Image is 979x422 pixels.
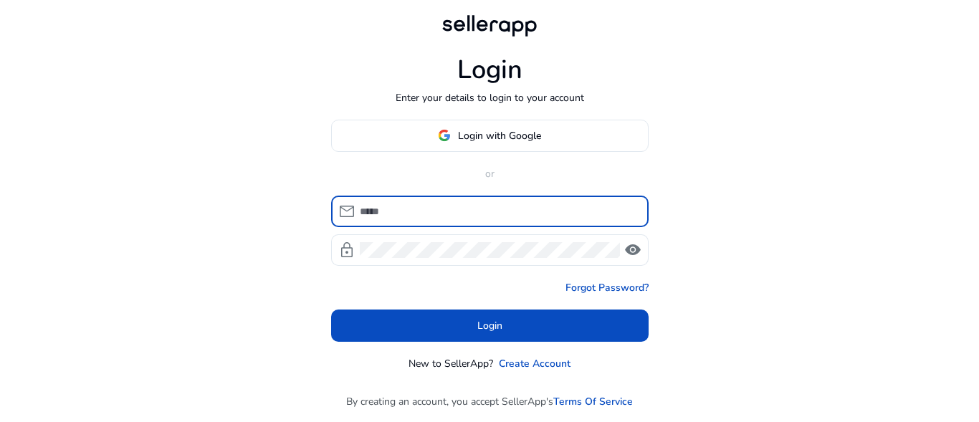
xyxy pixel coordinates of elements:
span: mail [338,203,355,220]
a: Terms Of Service [553,394,633,409]
p: Enter your details to login to your account [396,90,584,105]
h1: Login [457,54,522,85]
a: Forgot Password? [565,280,649,295]
span: visibility [624,241,641,259]
span: lock [338,241,355,259]
a: Create Account [499,356,570,371]
p: New to SellerApp? [409,356,493,371]
button: Login [331,310,649,342]
span: Login with Google [458,128,541,143]
img: google-logo.svg [438,129,451,142]
button: Login with Google [331,120,649,152]
span: Login [477,318,502,333]
p: or [331,166,649,181]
